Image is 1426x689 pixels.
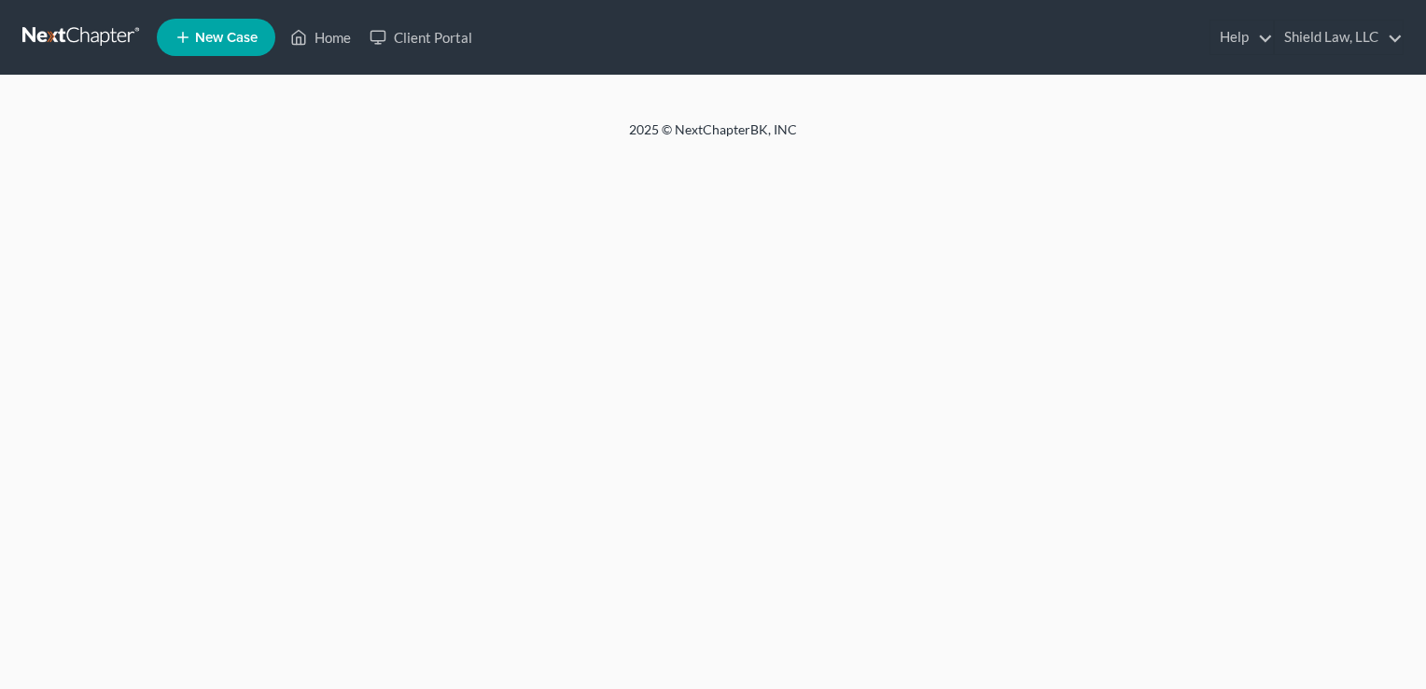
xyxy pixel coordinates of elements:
a: Client Portal [360,21,482,54]
a: Shield Law, LLC [1275,21,1403,54]
new-legal-case-button: New Case [157,19,275,56]
div: 2025 © NextChapterBK, INC [181,120,1245,154]
a: Home [281,21,360,54]
a: Help [1210,21,1273,54]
